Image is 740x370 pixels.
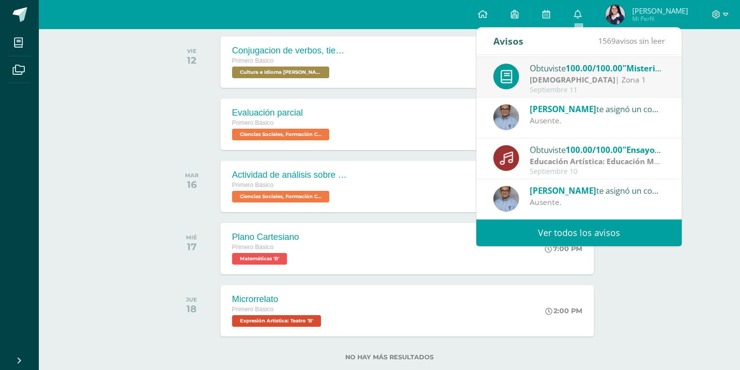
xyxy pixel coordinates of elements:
[185,172,199,179] div: MAR
[530,86,665,94] div: Septiembre 11
[232,306,273,313] span: Primero Básico
[232,129,329,140] span: Ciencias Sociales, Formación Ciudadana e Interculturalidad 'B'
[622,144,661,155] span: "Ensayo"
[622,63,736,74] span: "Misterios [PERSON_NAME]"
[232,253,287,265] span: Matemáticas 'B'
[170,353,609,361] label: No hay más resultados
[530,103,596,115] span: [PERSON_NAME]
[598,35,616,46] span: 1569
[232,315,321,327] span: Expresión Artística: Teatro 'B'
[187,54,197,66] div: 12
[232,46,349,56] div: Conjugacion de verbos, tiempo pasado en Kaqchikel
[493,104,519,130] img: c0a26e2fe6bfcdf9029544cd5cc8fd3b.png
[232,57,273,64] span: Primero Básico
[185,179,199,190] div: 16
[598,35,665,46] span: avisos sin leer
[530,185,596,196] span: [PERSON_NAME]
[186,241,197,252] div: 17
[530,74,615,85] strong: [DEMOGRAPHIC_DATA]
[476,219,682,246] a: Ver todos los avisos
[186,296,197,303] div: JUE
[186,303,197,315] div: 18
[232,182,273,188] span: Primero Básico
[545,306,582,315] div: 2:00 PM
[530,115,665,126] div: Ausente.
[232,244,273,251] span: Primero Básico
[530,197,665,208] div: Ausente.
[566,63,622,74] span: 100.00/100.00
[232,170,349,180] div: Actividad de análisis sobre Derechos Humanos
[632,6,688,16] span: [PERSON_NAME]
[232,191,329,202] span: Ciencias Sociales, Formación Ciudadana e Interculturalidad 'B'
[530,143,665,156] div: Obtuviste en
[632,15,688,23] span: Mi Perfil
[530,156,676,167] strong: Educación Artística: Educación Musical
[545,244,582,253] div: 7:00 PM
[530,74,665,85] div: | Zona 1
[530,168,665,176] div: Septiembre 10
[187,48,197,54] div: VIE
[530,102,665,115] div: te asignó un comentario en 'Ensayo' para 'Educación Artística: Educación Musical'
[605,5,625,24] img: 393de93c8a89279b17f83f408801ebc0.png
[232,294,323,304] div: Microrrelato
[493,28,523,54] div: Avisos
[186,234,197,241] div: MIÉ
[530,184,665,197] div: te asignó un comentario en 'Entonación de [PERSON_NAME]' para 'Educación Artística: Educación Mus...
[530,156,665,167] div: | Zona
[566,144,622,155] span: 100.00/100.00
[493,186,519,212] img: c0a26e2fe6bfcdf9029544cd5cc8fd3b.png
[232,67,329,78] span: Cultura e Idioma Maya Garífuna o Xinca 'B'
[232,108,332,118] div: Evaluación parcial
[232,119,273,126] span: Primero Básico
[232,232,299,242] div: Plano Cartesiano
[530,62,665,74] div: Obtuviste en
